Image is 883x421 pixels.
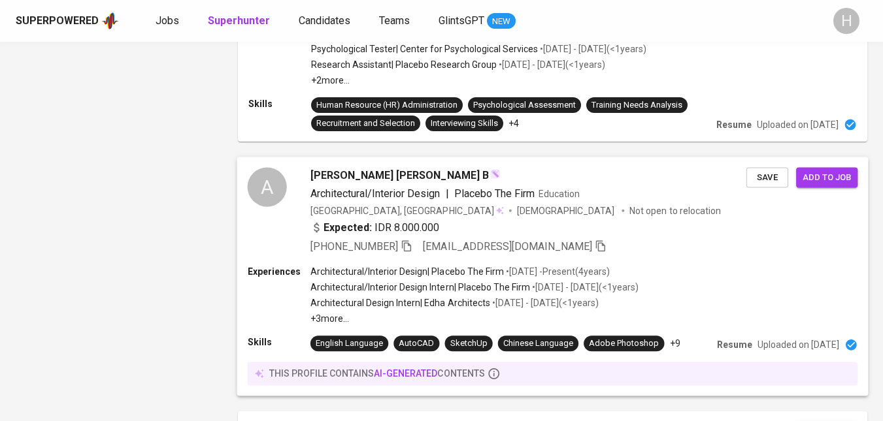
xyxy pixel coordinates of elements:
div: Superpowered [16,14,99,29]
p: this profile contains contents [269,367,485,380]
div: IDR 8.000.000 [310,220,440,236]
button: Save [746,167,788,187]
button: Add to job [796,167,858,187]
span: [DEMOGRAPHIC_DATA] [517,204,616,217]
p: +4 [508,117,519,130]
p: • [DATE] - [DATE] ( <1 years ) [530,281,639,294]
p: +9 [670,337,680,350]
div: Chinese Language [503,337,573,350]
p: Uploaded on [DATE] [758,338,839,351]
span: | [446,186,449,202]
p: +2 more ... [311,74,710,87]
p: Architectural/Interior Design Intern | Placebo The Firm [310,281,530,294]
div: [GEOGRAPHIC_DATA], [GEOGRAPHIC_DATA] [310,204,504,217]
span: [PHONE_NUMBER] [310,240,398,253]
p: • [DATE] - [DATE] ( <1 years ) [538,42,646,55]
img: magic_wand.svg [490,169,501,179]
span: [EMAIL_ADDRESS][DOMAIN_NAME] [423,240,592,253]
div: Psychological Assessment [473,99,576,112]
span: AI-generated [374,368,437,379]
p: +3 more ... [310,312,639,325]
p: Not open to relocation [629,204,720,217]
p: • [DATE] - [DATE] ( <1 years ) [490,296,599,309]
span: Education [539,189,580,199]
b: Superhunter [208,14,270,27]
a: Superhunter [208,13,273,29]
span: GlintsGPT [439,14,484,27]
p: Skills [248,335,310,349]
div: Interviewing Skills [431,117,498,130]
div: English Language [316,337,383,350]
div: Human Resource (HR) Administration [316,99,458,112]
p: Resume [716,118,752,131]
span: Teams [379,14,410,27]
span: Jobs [156,14,179,27]
p: Resume [717,338,752,351]
div: Recruitment and Selection [316,117,415,130]
div: H [833,8,859,34]
div: Training Needs Analysis [591,99,682,112]
div: A [248,167,287,206]
p: Experiences [248,265,310,278]
img: app logo [101,11,119,31]
span: NEW [487,15,516,28]
div: Adobe Photoshop [589,337,659,350]
div: SketchUp [450,337,488,350]
p: Architectural Design Intern | Edha Architects [310,296,490,309]
a: A[PERSON_NAME] [PERSON_NAME] BArchitectural/Interior Design|Placebo The FirmEducation[GEOGRAPHIC_... [238,157,867,396]
a: Superpoweredapp logo [16,11,119,31]
a: Candidates [299,13,353,29]
p: Skills [248,97,311,110]
span: Placebo The Firm [454,187,535,200]
p: Research Assistant | Placebo Research Group [311,58,497,71]
a: Teams [379,13,412,29]
span: Save [753,170,782,185]
p: Uploaded on [DATE] [757,118,839,131]
p: Architectural/Interior Design | Placebo The Firm [310,265,504,278]
b: Expected: [324,220,372,236]
a: Jobs [156,13,182,29]
div: AutoCAD [399,337,434,350]
p: Psychological Tester | Center for Psychological Services [311,42,538,55]
span: Candidates [299,14,350,27]
span: [PERSON_NAME] [PERSON_NAME] B [310,167,489,183]
span: Add to job [803,170,851,185]
a: GlintsGPT NEW [439,13,516,29]
span: Architectural/Interior Design [310,187,441,200]
p: • [DATE] - [DATE] ( <1 years ) [497,58,605,71]
p: • [DATE] - Present ( 4 years ) [504,265,610,278]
